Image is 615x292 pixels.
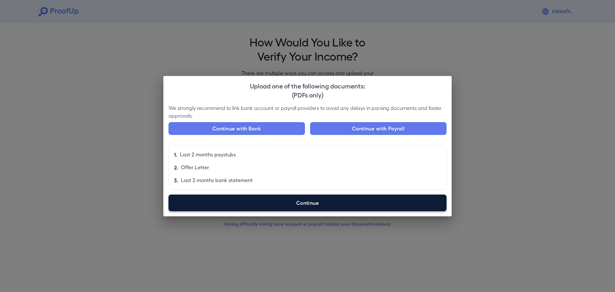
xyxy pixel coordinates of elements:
p: Last 2 months bank statement [181,176,253,184]
label: Continue [168,195,447,211]
div: (PDFs only) [168,90,447,99]
p: 1. [174,151,177,158]
p: 2. [174,163,178,171]
p: We strongly recommend to link bank account or payroll providers to avoid any delays in parsing do... [168,104,447,120]
p: 3. [174,176,178,184]
h2: Upload one of the following documents: [163,76,452,104]
button: Continue with Bank [168,122,305,135]
button: Continue with Payroll [310,122,447,135]
p: Offer Letter [181,163,209,171]
p: Last 2 months paystubs [180,151,236,158]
